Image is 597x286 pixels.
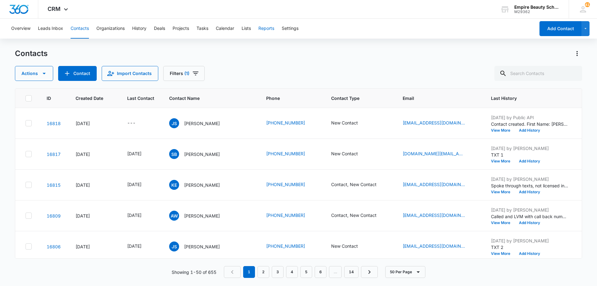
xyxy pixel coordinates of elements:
[169,118,179,128] span: JS
[224,266,378,278] nav: Pagination
[515,221,544,225] button: Add History
[96,19,125,39] button: Organizations
[47,121,61,126] a: Navigate to contact details page for Jane Sparks
[331,181,377,188] div: Contact, New Contact
[11,19,30,39] button: Overview
[257,266,269,278] a: Page 2
[266,150,305,157] a: [PHONE_NUMBER]
[127,243,153,250] div: Last Contact - 1757548800 - Select to Edit Field
[491,152,569,158] p: TXT 1
[184,243,220,250] p: [PERSON_NAME]
[169,180,231,190] div: Contact Name - Kaitlin E Charette - Select to Edit Field
[331,243,369,250] div: Contact Type - New Contact - Select to Edit Field
[76,151,112,157] div: [DATE]
[491,121,569,127] p: Contact created. First Name: [PERSON_NAME] Last Name: [PERSON_NAME] Source: Form - Contact Us Sta...
[127,181,141,188] div: [DATE]
[15,49,48,58] h1: Contacts
[403,95,467,101] span: Email
[331,181,388,189] div: Contact Type - Contact, New Contact - Select to Edit Field
[403,181,476,189] div: Email - thinkpositivethought86@gmail.com - Select to Edit Field
[491,129,515,132] button: View More
[172,269,216,275] p: Showing 1-50 of 655
[331,243,358,249] div: New Contact
[331,95,379,101] span: Contact Type
[491,237,569,244] p: [DATE] by [PERSON_NAME]
[491,114,569,121] p: [DATE] by Public API
[127,212,153,219] div: Last Contact - 1757548800 - Select to Edit Field
[15,66,53,81] button: Actions
[47,244,61,249] a: Navigate to contact details page for John Succi
[403,120,476,127] div: Email - jsparks@sau56.org - Select to Edit Field
[76,182,112,188] div: [DATE]
[169,149,179,159] span: SB
[331,212,388,219] div: Contact Type - Contact, New Contact - Select to Edit Field
[266,181,305,188] a: [PHONE_NUMBER]
[76,120,112,127] div: [DATE]
[169,211,231,221] div: Contact Name - Armando White - Select to Edit Field
[515,252,544,256] button: Add History
[403,243,465,249] a: [EMAIL_ADDRESS][DOMAIN_NAME]
[48,6,61,12] span: CRM
[491,252,515,256] button: View More
[132,19,146,39] button: History
[272,266,284,278] a: Page 3
[71,19,89,39] button: Contacts
[127,150,153,158] div: Last Contact - 1757548800 - Select to Edit Field
[403,120,465,126] a: [EMAIL_ADDRESS][DOMAIN_NAME]
[491,182,569,189] p: Spoke through texts, not licensed in COS or EST, interested in learning more about COS, working o...
[514,5,560,10] div: account name
[403,150,465,157] a: [DOMAIN_NAME][EMAIL_ADDRESS][DOMAIN_NAME]
[266,120,305,126] a: [PHONE_NUMBER]
[169,149,231,159] div: Contact Name - Samantha Bradley - Select to Edit Field
[127,95,154,101] span: Last Contact
[242,19,251,39] button: Lists
[403,212,476,219] div: Email - armandowhite35@gmail.com - Select to Edit Field
[47,182,61,188] a: Navigate to contact details page for Kaitlin E Charette
[184,182,220,188] p: [PERSON_NAME]
[331,150,369,158] div: Contact Type - New Contact - Select to Edit Field
[184,71,189,76] span: (1)
[491,95,560,101] span: Last History
[331,120,358,126] div: New Contact
[266,212,305,218] a: [PHONE_NUMBER]
[515,190,544,194] button: Add History
[47,213,61,218] a: Navigate to contact details page for Armando White
[197,19,208,39] button: Tasks
[169,241,179,251] span: JS
[216,19,234,39] button: Calendar
[38,19,63,39] button: Leads Inbox
[491,221,515,225] button: View More
[76,243,112,250] div: [DATE]
[266,243,305,249] a: [PHONE_NUMBER]
[169,95,242,101] span: Contact Name
[491,176,569,182] p: [DATE] by [PERSON_NAME]
[403,150,476,158] div: Email - sgrace.sb@gmail.com - Select to Edit Field
[491,244,569,251] p: TXT 2
[491,207,569,213] p: [DATE] by [PERSON_NAME]
[491,159,515,163] button: View More
[514,10,560,14] div: account id
[184,120,220,127] p: [PERSON_NAME]
[403,212,465,218] a: [EMAIL_ADDRESS][DOMAIN_NAME]
[286,266,298,278] a: Page 4
[127,150,141,157] div: [DATE]
[491,190,515,194] button: View More
[163,66,205,81] button: Filters
[47,95,52,101] span: ID
[243,266,255,278] em: 1
[266,120,316,127] div: Phone - (719) 246-6774 - Select to Edit Field
[282,19,298,39] button: Settings
[102,66,158,81] button: Import Contacts
[300,266,312,278] a: Page 5
[47,152,61,157] a: Navigate to contact details page for Samantha Bradley
[127,181,153,189] div: Last Contact - 1757548800 - Select to Edit Field
[266,95,307,101] span: Phone
[385,266,425,278] button: 50 Per Page
[169,180,179,190] span: KE
[266,212,316,219] div: Phone - (207) 205-3185 - Select to Edit Field
[403,181,465,188] a: [EMAIL_ADDRESS][DOMAIN_NAME]
[331,150,358,157] div: New Contact
[315,266,326,278] a: Page 6
[361,266,378,278] a: Next Page
[266,150,316,158] div: Phone - +1 (603) 760-8980 - Select to Edit Field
